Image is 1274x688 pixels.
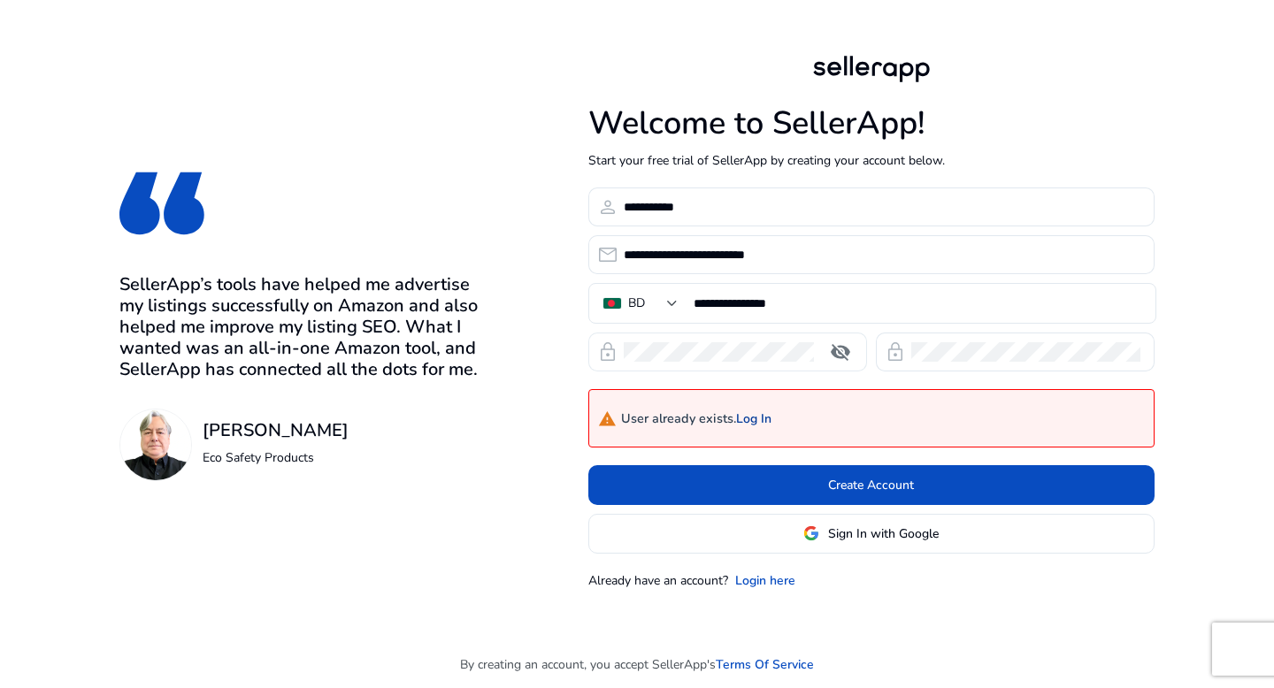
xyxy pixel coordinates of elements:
a: Login here [735,571,795,590]
button: Sign In with Google [588,514,1155,554]
p: Eco Safety Products [203,448,349,467]
button: Create Account [588,465,1155,505]
a: Log In [736,412,771,427]
p: Start your free trial of SellerApp by creating your account below. [588,151,1155,170]
p: Already have an account? [588,571,728,590]
div: BD [628,294,645,313]
h3: [PERSON_NAME] [203,420,349,441]
span: Create Account [828,476,914,494]
h3: SellerApp’s tools have helped me advertise my listings successfully on Amazon and also helped me ... [119,274,497,380]
img: google-logo.svg [803,525,819,541]
span: Sign In with Google [828,524,939,543]
h1: Welcome to SellerApp! [588,104,1155,142]
mat-icon: visibility_off [819,341,862,363]
span: lock [885,341,906,363]
span: person [597,196,618,218]
a: Terms Of Service [716,655,814,674]
span: lock [597,341,618,363]
span: email [597,244,618,265]
mat-icon: warning [598,410,617,429]
h4: User already exists. [598,406,771,432]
